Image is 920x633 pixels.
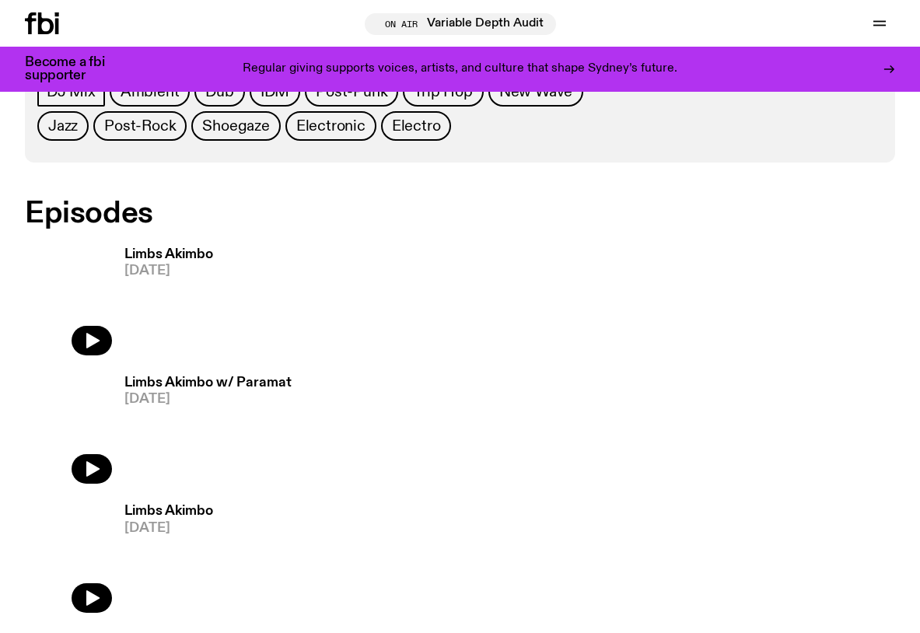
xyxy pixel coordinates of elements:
[124,505,213,518] h3: Limbs Akimbo
[305,77,398,107] a: Post-Punk
[47,83,96,100] span: DJ Mix
[202,117,269,135] span: Shoegaze
[205,83,233,100] span: Dub
[365,13,556,35] button: On AirVariable Depth Audit
[250,77,300,107] a: IDM
[112,376,292,484] a: Limbs Akimbo w/ Paramat[DATE]
[243,62,677,76] p: Regular giving supports voices, artists, and culture that shape Sydney’s future.
[25,56,124,82] h3: Become a fbi supporter
[124,248,213,261] h3: Limbs Akimbo
[403,77,483,107] a: Trip Hop
[285,111,376,141] a: Electronic
[25,200,380,228] h2: Episodes
[296,117,366,135] span: Electronic
[124,264,213,278] span: [DATE]
[392,117,441,135] span: Electro
[112,505,213,613] a: Limbs Akimbo[DATE]
[124,393,292,406] span: [DATE]
[104,117,176,135] span: Post-Rock
[194,77,244,107] a: Dub
[499,83,572,100] span: New Wave
[261,83,289,100] span: IDM
[124,376,292,390] h3: Limbs Akimbo w/ Paramat
[37,111,89,141] a: Jazz
[381,111,452,141] a: Electro
[121,83,180,100] span: Ambient
[37,77,105,107] a: DJ Mix
[110,77,191,107] a: Ambient
[191,111,280,141] a: Shoegaze
[112,248,213,356] a: Limbs Akimbo[DATE]
[414,83,472,100] span: Trip Hop
[93,111,187,141] a: Post-Rock
[488,77,583,107] a: New Wave
[316,83,387,100] span: Post-Punk
[124,522,213,535] span: [DATE]
[48,117,78,135] span: Jazz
